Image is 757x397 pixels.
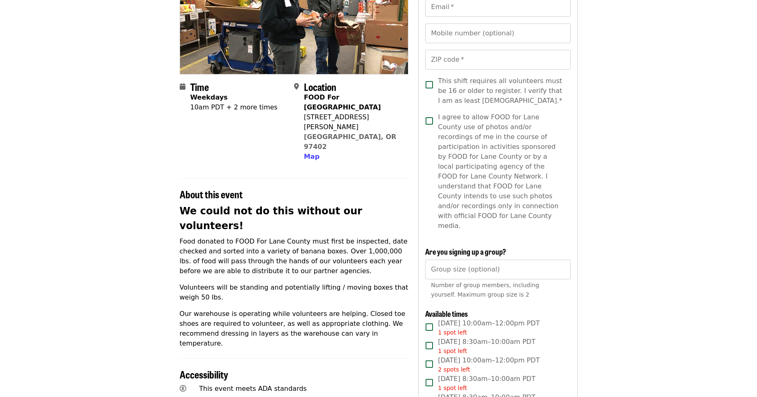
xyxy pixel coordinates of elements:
[180,204,409,233] h2: We could not do this without our volunteers!
[438,112,564,231] span: I agree to allow FOOD for Lane County use of photos and/or recordings of me in the course of part...
[304,93,381,111] strong: FOOD For [GEOGRAPHIC_DATA]
[425,50,570,70] input: ZIP code
[438,348,467,354] span: 1 spot left
[438,76,564,106] span: This shift requires all volunteers must be 16 or older to register. I verify that I am as least [...
[190,93,228,101] strong: Weekdays
[180,83,185,91] i: calendar icon
[438,337,535,355] span: [DATE] 8:30am–10:00am PDT
[425,246,506,257] span: Are you signing up a group?
[304,152,319,162] button: Map
[304,153,319,160] span: Map
[425,308,468,319] span: Available times
[438,366,470,373] span: 2 spots left
[438,318,539,337] span: [DATE] 10:00am–12:00pm PDT
[190,102,278,112] div: 10am PDT + 2 more times
[180,309,409,348] p: Our warehouse is operating while volunteers are helping. Closed toe shoes are required to volunte...
[425,260,570,279] input: [object Object]
[304,112,402,132] div: [STREET_ADDRESS][PERSON_NAME]
[425,23,570,43] input: Mobile number (optional)
[180,283,409,302] p: Volunteers will be standing and potentially lifting / moving boxes that weigh 50 lbs.
[180,367,228,381] span: Accessibility
[438,355,539,374] span: [DATE] 10:00am–12:00pm PDT
[431,282,539,298] span: Number of group members, including yourself. Maximum group size is 2
[180,187,243,201] span: About this event
[180,237,409,276] p: Food donated to FOOD For Lane County must first be inspected, date checked and sorted into a vari...
[438,385,467,391] span: 1 spot left
[180,385,186,392] i: universal-access icon
[199,385,307,392] span: This event meets ADA standards
[438,329,467,336] span: 1 spot left
[304,79,336,94] span: Location
[294,83,299,91] i: map-marker-alt icon
[438,374,535,392] span: [DATE] 8:30am–10:00am PDT
[190,79,209,94] span: Time
[304,133,396,151] a: [GEOGRAPHIC_DATA], OR 97402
